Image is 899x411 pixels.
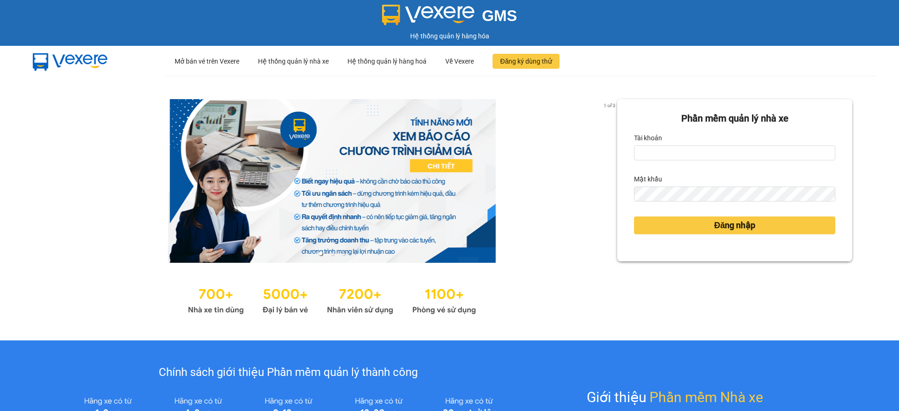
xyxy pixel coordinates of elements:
[47,99,60,263] button: previous slide / item
[258,46,329,76] div: Hệ thống quản lý nhà xe
[649,386,763,408] span: Phần mềm Nhà xe
[601,99,617,111] p: 1 of 3
[587,386,763,408] div: Giới thiệu
[500,56,552,66] span: Đăng ký dùng thử
[604,99,617,263] button: next slide / item
[347,46,427,76] div: Hệ thống quản lý hàng hoá
[382,5,475,25] img: logo 2
[634,187,835,202] input: Mật khẩu
[330,252,334,255] li: slide item 2
[2,31,897,41] div: Hệ thống quản lý hàng hóa
[341,252,345,255] li: slide item 3
[634,111,835,126] div: Phần mềm quản lý nhà xe
[175,46,239,76] div: Mở bán vé trên Vexere
[634,145,835,160] input: Tài khoản
[634,130,662,145] label: Tài khoản
[482,7,517,24] span: GMS
[445,46,474,76] div: Về Vexere
[63,364,514,382] div: Chính sách giới thiệu Phần mềm quản lý thành công
[714,219,755,232] span: Đăng nhập
[382,14,517,22] a: GMS
[188,281,476,317] img: Statistics.png
[634,172,662,187] label: Mật khẩu
[634,216,835,234] button: Đăng nhập
[319,252,323,255] li: slide item 1
[23,46,117,77] img: mbUUG5Q.png
[493,54,560,69] button: Đăng ký dùng thử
